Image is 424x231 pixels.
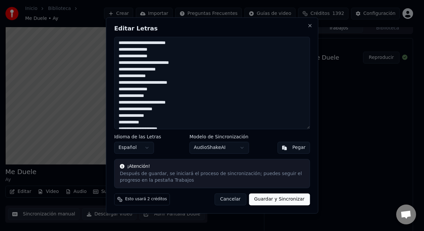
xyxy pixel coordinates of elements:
h2: Editar Letras [114,25,310,31]
span: Esto usará 2 créditos [125,197,167,202]
button: Guardar y Sincronizar [249,194,310,206]
button: Cancelar [215,194,246,206]
label: Modelo de Sincronización [189,135,249,139]
div: ¡Atención! [120,163,304,170]
div: Después de guardar, se iniciará el proceso de sincronización; puedes seguir el progreso en la pes... [120,171,304,184]
div: Pegar [292,145,306,151]
label: Idioma de las Letras [114,135,161,139]
button: Pegar [278,142,310,154]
